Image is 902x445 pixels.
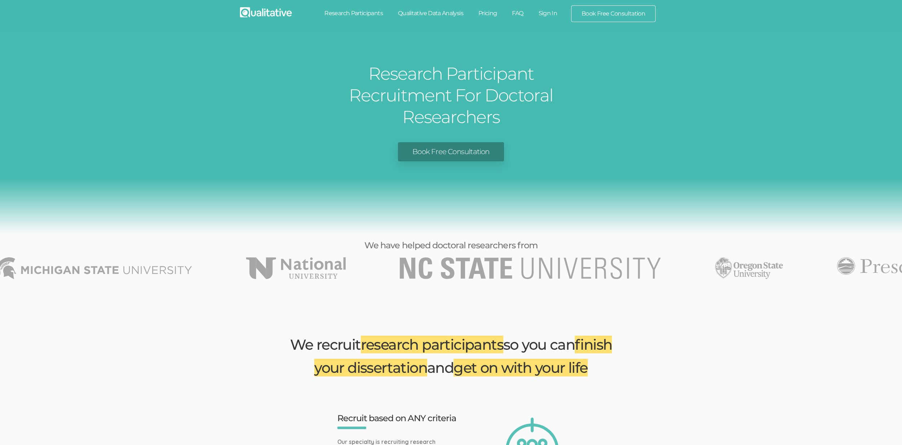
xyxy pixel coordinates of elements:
img: North Carolina State University [400,257,661,279]
img: Oregon State University [715,257,783,279]
img: Qualitative [240,7,292,17]
h3: We have helped doctoral researchers from [278,241,624,250]
a: Book Free Consultation [398,142,504,161]
a: Sign In [531,5,565,21]
span: get on with your life [454,359,587,376]
li: 24 of 49 [400,257,661,279]
a: Book Free Consultation [572,6,655,22]
img: National University [246,257,346,279]
li: 25 of 49 [715,257,783,279]
a: Pricing [471,5,505,21]
a: FAQ [504,5,531,21]
span: research participants [361,336,503,353]
li: 23 of 49 [246,257,346,279]
h3: Recruit based on ANY criteria [337,414,464,423]
h1: Research Participant Recruitment For Doctoral Researchers [316,63,586,128]
span: finish your dissertation [314,336,612,376]
h2: We recruit so you can and [283,333,619,379]
a: Research Participants [317,5,390,21]
a: Qualitative Data Analysis [390,5,471,21]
